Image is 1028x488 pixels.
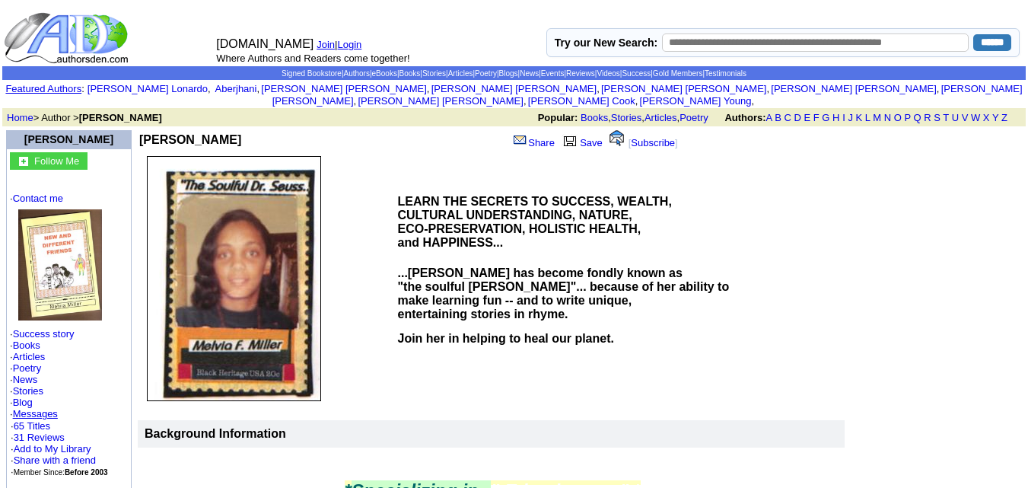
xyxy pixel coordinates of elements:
[983,112,990,123] a: X
[622,69,651,78] a: Success
[581,112,608,123] a: Books
[14,432,65,443] a: 31 Reviews
[13,374,38,385] a: News
[894,112,902,123] a: O
[13,328,75,340] a: Success story
[769,85,771,94] font: i
[562,134,578,146] img: library.gif
[640,95,752,107] a: [PERSON_NAME] Young
[317,39,335,50] a: Join
[842,112,845,123] a: I
[5,83,81,94] a: Featured Authors
[356,97,358,106] font: i
[7,112,33,123] a: Home
[538,112,578,123] b: Popular:
[555,37,657,49] label: Try our New Search:
[638,97,639,106] font: i
[804,112,810,123] a: E
[398,332,614,345] b: Join her in helping to heal our planet.
[939,85,940,94] font: i
[992,112,998,123] a: Y
[13,340,40,351] a: Books
[600,85,601,94] font: i
[832,112,839,123] a: H
[813,112,820,123] a: F
[11,443,96,477] font: · · ·
[520,69,539,78] a: News
[13,351,46,362] a: Articles
[512,137,555,148] a: Share
[18,209,102,321] img: 32184.jpg
[499,69,518,78] a: Blogs
[19,157,28,166] img: gc.jpg
[429,85,431,94] font: i
[10,408,58,419] font: ·
[644,112,677,123] a: Articles
[335,39,367,50] font: |
[873,112,881,123] a: M
[11,420,108,477] font: · ·
[13,397,33,408] a: Blog
[212,83,257,94] a: Aberjhani
[566,69,595,78] a: Reviews
[259,85,261,94] font: i
[272,83,1023,107] a: [PERSON_NAME] [PERSON_NAME]
[943,112,949,123] a: T
[14,468,108,477] font: Member Since:
[1001,112,1007,123] a: Z
[145,427,286,440] b: Background Information
[784,112,791,123] a: C
[962,112,969,123] a: V
[675,137,678,148] font: ]
[629,137,632,148] font: [
[724,112,765,123] b: Authors:
[211,85,212,94] font: i
[597,69,619,78] a: Videos
[147,156,321,401] img: 11804.jpg
[705,69,746,78] a: Testimonials
[538,112,1021,123] font: , , ,
[88,83,1023,107] font: , , , , , , , , , ,
[282,69,746,78] span: | | | | | | | | | | | | | |
[609,130,624,146] img: alert.gif
[14,420,50,432] a: 65 Titles
[601,83,766,94] a: [PERSON_NAME] [PERSON_NAME]
[338,39,362,50] a: Login
[679,112,708,123] a: Poetry
[13,193,63,204] a: Contact me
[398,195,672,249] b: LEARN THE SECRETS TO SUCCESS, WEALTH, CULTURAL UNDERSTANDING, NATURE, ECO-PRESERVATION, HOLISTIC ...
[754,97,756,106] font: i
[79,112,162,123] b: [PERSON_NAME]
[34,154,79,167] a: Follow Me
[884,112,891,123] a: N
[528,95,635,107] a: [PERSON_NAME] Cook
[216,53,409,64] font: Where Authors and Readers come together!
[139,133,241,146] b: [PERSON_NAME]
[560,137,603,148] a: Save
[904,112,910,123] a: P
[794,112,800,123] a: D
[766,112,772,123] a: A
[771,83,936,94] a: [PERSON_NAME] [PERSON_NAME]
[398,266,730,321] b: ...[PERSON_NAME] has become fondly known as "the soulful [PERSON_NAME]"... because of her ability...
[822,112,829,123] a: G
[343,69,369,78] a: Authors
[13,362,42,374] a: Poetry
[611,112,641,123] a: Stories
[856,112,863,123] a: K
[653,69,703,78] a: Gold Members
[14,455,96,466] a: Share with a friend
[775,112,781,123] a: B
[5,83,84,94] font: :
[282,69,342,78] a: Signed Bookstore
[34,155,79,167] font: Follow Me
[399,69,421,78] a: Books
[13,408,58,419] a: Messages
[216,37,313,50] font: [DOMAIN_NAME]
[913,112,921,123] a: Q
[88,83,208,94] a: [PERSON_NAME] Lonardo
[261,83,426,94] a: [PERSON_NAME] [PERSON_NAME]
[4,11,132,65] img: logo_ad.gif
[24,133,113,145] a: [PERSON_NAME]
